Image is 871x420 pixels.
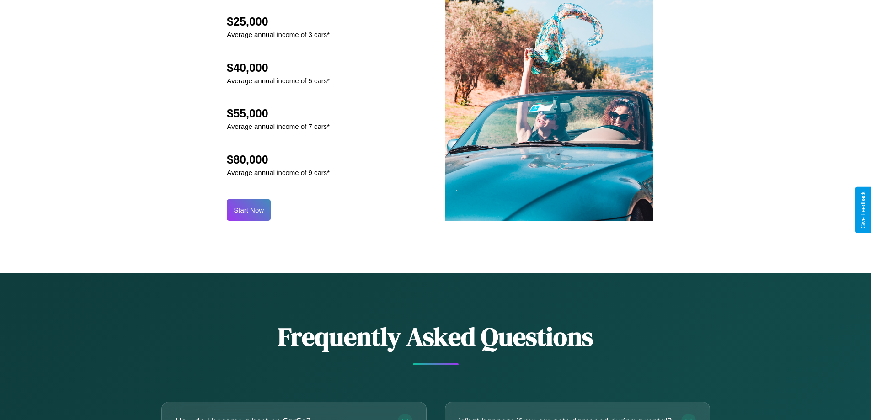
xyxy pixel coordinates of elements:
[227,61,330,74] h2: $40,000
[161,319,710,354] h2: Frequently Asked Questions
[227,74,330,87] p: Average annual income of 5 cars*
[227,120,330,133] p: Average annual income of 7 cars*
[227,199,271,221] button: Start Now
[227,15,330,28] h2: $25,000
[860,191,866,229] div: Give Feedback
[227,153,330,166] h2: $80,000
[227,166,330,179] p: Average annual income of 9 cars*
[227,28,330,41] p: Average annual income of 3 cars*
[227,107,330,120] h2: $55,000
